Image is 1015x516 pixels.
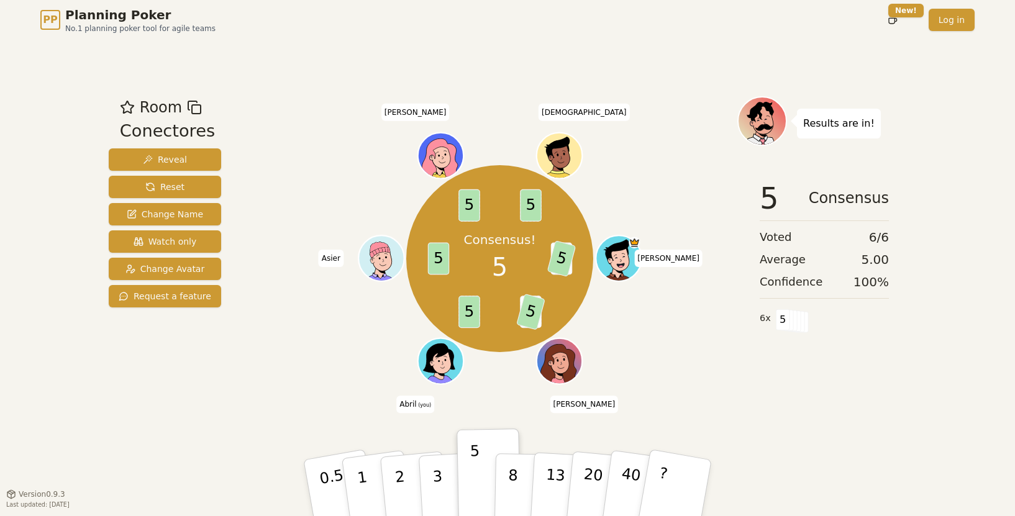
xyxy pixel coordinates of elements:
a: PPPlanning PokerNo.1 planning poker tool for agile teams [40,6,216,34]
span: Voted [760,229,792,246]
span: Reset [145,181,184,193]
button: Change Name [109,203,221,225]
span: 6 x [760,312,771,325]
span: 5 [547,240,576,277]
button: Request a feature [109,285,221,307]
span: Change Avatar [125,263,205,275]
div: New! [888,4,924,17]
span: 5 [760,183,779,213]
span: No.1 planning poker tool for agile teams [65,24,216,34]
span: Last updated: [DATE] [6,501,70,508]
span: Click to change your name [319,250,344,267]
span: Alex is the host [629,237,640,248]
button: Watch only [109,230,221,253]
span: Confidence [760,273,822,291]
span: Click to change your name [550,396,618,414]
span: 5 [427,242,449,274]
span: 5 [492,248,507,286]
a: Log in [929,9,975,31]
span: (you) [417,403,432,409]
p: Results are in! [803,115,875,132]
span: Watch only [134,235,197,248]
span: Click to change your name [396,396,434,414]
span: 5 [520,189,542,222]
span: 6 / 6 [869,229,889,246]
span: 5 [458,189,480,222]
span: 5 [776,309,790,330]
span: Version 0.9.3 [19,489,65,499]
p: Consensus! [464,231,536,248]
span: Consensus [809,183,889,213]
p: 5 [470,442,481,509]
span: 5 [458,296,480,328]
span: Click to change your name [381,104,450,121]
span: PP [43,12,57,27]
span: Request a feature [119,290,211,302]
span: 100 % [853,273,889,291]
button: Change Avatar [109,258,221,280]
span: Reveal [143,153,187,166]
span: Click to change your name [539,104,629,121]
span: Change Name [127,208,203,220]
button: Add as favourite [120,96,135,119]
button: Reset [109,176,221,198]
span: 5.00 [861,251,889,268]
span: Room [140,96,182,119]
span: 5 [516,294,545,330]
button: Version0.9.3 [6,489,65,499]
button: Reveal [109,148,221,171]
span: Click to change your name [634,250,703,267]
button: Click to change your avatar [419,340,462,382]
span: Average [760,251,806,268]
span: Planning Poker [65,6,216,24]
div: Conectores [120,119,215,144]
button: New! [881,9,904,31]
